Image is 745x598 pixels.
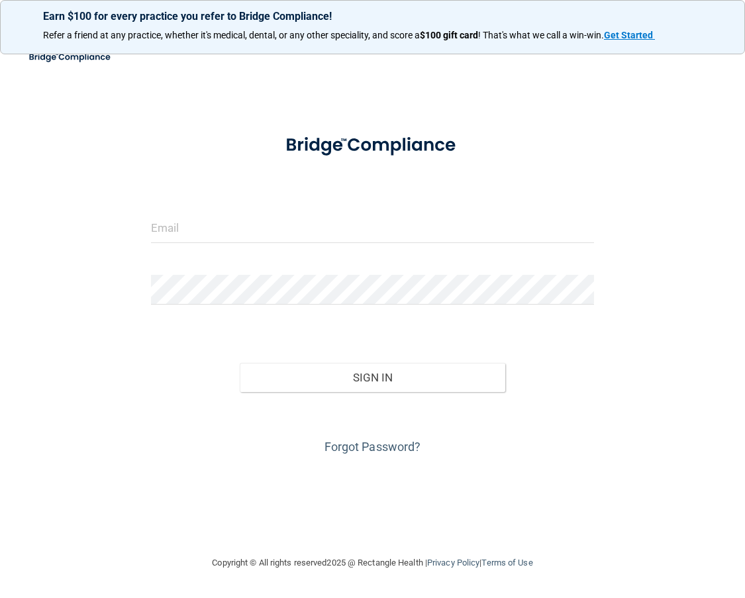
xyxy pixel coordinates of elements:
strong: Get Started [604,30,653,40]
span: ! That's what we call a win-win. [478,30,604,40]
button: Sign In [240,363,505,392]
img: bridge_compliance_login_screen.278c3ca4.svg [20,44,121,71]
a: Get Started [604,30,655,40]
img: bridge_compliance_login_screen.278c3ca4.svg [267,122,478,169]
span: Refer a friend at any practice, whether it's medical, dental, or any other speciality, and score a [43,30,420,40]
div: Copyright © All rights reserved 2025 @ Rectangle Health | | [131,542,615,584]
input: Email [151,213,594,243]
a: Forgot Password? [324,440,421,454]
p: Earn $100 for every practice you refer to Bridge Compliance! [43,10,702,23]
strong: $100 gift card [420,30,478,40]
a: Privacy Policy [427,558,479,568]
a: Terms of Use [481,558,532,568]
